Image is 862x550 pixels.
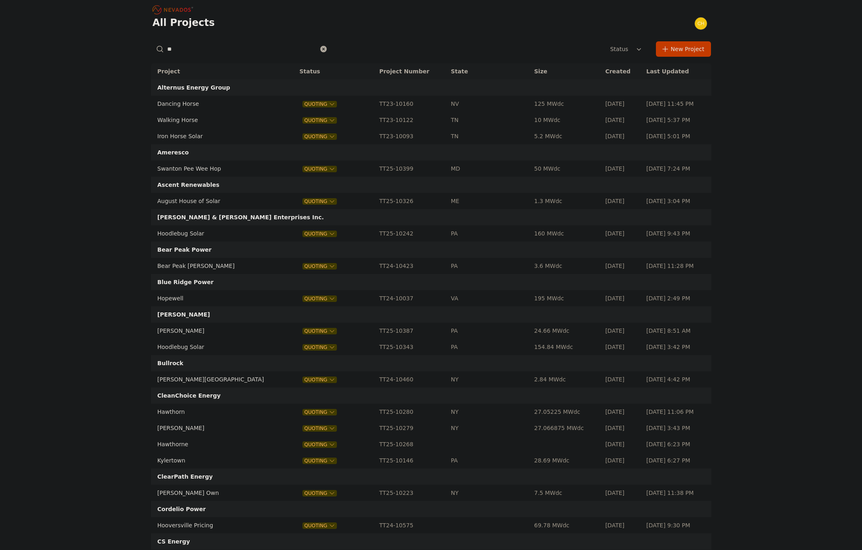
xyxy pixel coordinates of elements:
button: Quoting [302,377,337,383]
td: Bear Peak Power [151,242,711,258]
td: TT24-10460 [375,371,447,387]
th: Created [601,63,642,79]
td: TT25-10268 [375,436,447,452]
td: Hopewell [151,290,276,306]
td: [DATE] 2:49 PM [642,290,711,306]
td: [DATE] [601,290,642,306]
td: 3.6 MWdc [530,258,601,274]
td: VA [447,290,530,306]
td: [DATE] [601,485,642,501]
tr: KylertownQuotingTT25-10146PA28.69 MWdc[DATE][DATE] 6:27 PM [151,452,711,469]
button: Quoting [302,198,337,205]
tr: Hoodlebug SolarQuotingTT25-10242PA160 MWdc[DATE][DATE] 9:43 PM [151,225,711,242]
td: PA [447,258,530,274]
td: PA [447,452,530,469]
td: 28.69 MWdc [530,452,601,469]
button: Quoting [302,409,337,415]
td: [DATE] 6:23 PM [642,436,711,452]
img: chris.young@nevados.solar [694,17,707,30]
button: Quoting [302,522,337,529]
td: 154.84 MWdc [530,339,601,355]
td: 160 MWdc [530,225,601,242]
button: Quoting [302,166,337,172]
td: 195 MWdc [530,290,601,306]
td: CS Energy [151,533,711,550]
td: Ascent Renewables [151,177,711,193]
a: New Project [656,41,711,57]
td: TT23-10122 [375,112,447,128]
td: [DATE] 8:51 AM [642,323,711,339]
tr: HawthornQuotingTT25-10280NY27.05225 MWdc[DATE][DATE] 11:06 PM [151,404,711,420]
th: Size [530,63,601,79]
th: Last Updated [642,63,711,79]
td: [PERSON_NAME][GEOGRAPHIC_DATA] [151,371,276,387]
td: TT24-10575 [375,517,447,533]
td: 50 MWdc [530,161,601,177]
td: [DATE] [601,404,642,420]
button: Quoting [302,344,337,351]
button: Quoting [302,328,337,334]
button: Quoting [302,458,337,464]
nav: Breadcrumb [153,3,196,16]
button: Quoting [302,490,337,496]
td: TT25-10242 [375,225,447,242]
td: NY [447,371,530,387]
td: Bullrock [151,355,711,371]
td: 10 MWdc [530,112,601,128]
td: [DATE] 3:43 PM [642,420,711,436]
td: [DATE] [601,436,642,452]
td: 1.3 MWdc [530,193,601,209]
td: TT25-10343 [375,339,447,355]
td: Hawthorn [151,404,276,420]
button: Quoting [302,425,337,432]
button: Quoting [302,117,337,124]
button: Quoting [302,295,337,302]
td: [DATE] 5:37 PM [642,112,711,128]
td: Swanton Pee Wee Hop [151,161,276,177]
td: TT25-10326 [375,193,447,209]
td: TT25-10280 [375,404,447,420]
tr: HawthorneQuotingTT25-10268[DATE][DATE] 6:23 PM [151,436,711,452]
td: 24.66 MWdc [530,323,601,339]
td: 125 MWdc [530,96,601,112]
td: NY [447,404,530,420]
tr: Iron Horse SolarQuotingTT23-10093TN5.2 MWdc[DATE][DATE] 5:01 PM [151,128,711,144]
td: [DATE] [601,96,642,112]
td: Ameresco [151,144,711,161]
button: Quoting [302,263,337,270]
td: [DATE] 11:28 PM [642,258,711,274]
td: PA [447,225,530,242]
td: [DATE] 11:45 PM [642,96,711,112]
td: TT25-10399 [375,161,447,177]
tr: [PERSON_NAME]QuotingTT25-10387PA24.66 MWdc[DATE][DATE] 8:51 AM [151,323,711,339]
tr: [PERSON_NAME]QuotingTT25-10279NY27.066875 MWdc[DATE][DATE] 3:43 PM [151,420,711,436]
button: Quoting [302,231,337,237]
td: Cordelio Power [151,501,711,517]
td: Blue Ridge Power [151,274,711,290]
td: Hoodlebug Solar [151,339,276,355]
tr: [PERSON_NAME] OwnQuotingTT25-10223NY7.5 MWdc[DATE][DATE] 11:38 PM [151,485,711,501]
td: [DATE] 5:01 PM [642,128,711,144]
tr: Bear Peak [PERSON_NAME]QuotingTT24-10423PA3.6 MWdc[DATE][DATE] 11:28 PM [151,258,711,274]
td: Hoodlebug Solar [151,225,276,242]
tr: HopewellQuotingTT24-10037VA195 MWdc[DATE][DATE] 2:49 PM [151,290,711,306]
th: Project Number [375,63,447,79]
td: [DATE] [601,112,642,128]
td: [DATE] 3:04 PM [642,193,711,209]
td: [DATE] 7:24 PM [642,161,711,177]
button: Quoting [302,441,337,448]
td: TT23-10093 [375,128,447,144]
td: TT24-10423 [375,258,447,274]
tr: Hooversville PricingQuotingTT24-1057569.78 MWdc[DATE][DATE] 9:30 PM [151,517,711,533]
td: [DATE] [601,452,642,469]
td: [DATE] [601,371,642,387]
